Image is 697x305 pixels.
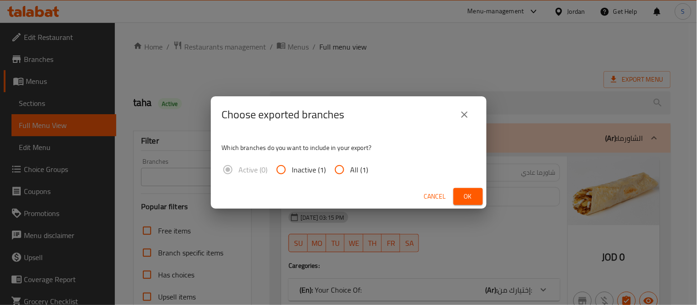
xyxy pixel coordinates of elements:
[222,143,476,152] p: Which branches do you want to include in your export?
[424,191,446,202] span: Cancel
[453,104,476,126] button: close
[351,164,368,175] span: All (1)
[292,164,326,175] span: Inactive (1)
[420,188,450,205] button: Cancel
[461,191,476,202] span: Ok
[239,164,268,175] span: Active (0)
[222,107,345,122] h2: Choose exported branches
[453,188,483,205] button: Ok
